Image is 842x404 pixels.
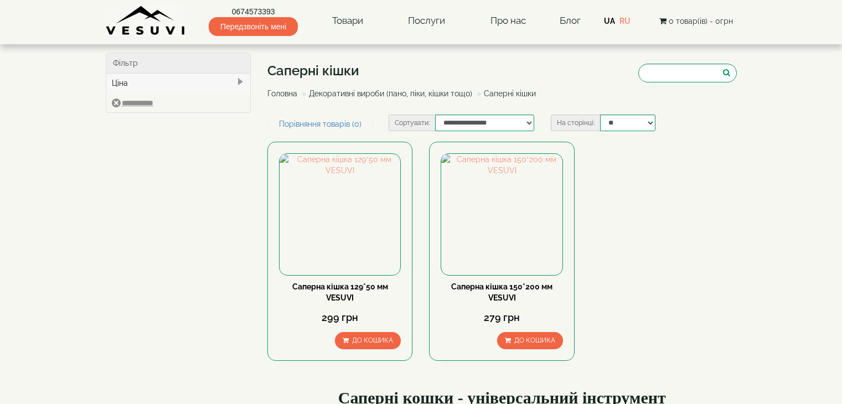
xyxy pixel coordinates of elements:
h1: Саперні кішки [267,64,544,78]
img: Саперна кішка 150*200 мм VESUVI [441,154,562,274]
span: 0 товар(ів) - 0грн [669,17,733,25]
a: Саперна кішка 129*50 мм VESUVI [292,282,388,302]
a: Товари [321,8,374,34]
li: Саперні кішки [474,88,536,99]
a: Порівняння товарів (0) [267,115,373,133]
label: На сторінці: [551,115,600,131]
div: Фільтр [106,53,251,74]
div: Ціна [106,74,251,92]
div: 279 грн [441,310,562,325]
a: Саперна кішка 150*200 мм VESUVI [451,282,552,302]
button: 0 товар(ів) - 0грн [656,15,736,27]
a: Про нас [479,8,537,34]
a: RU [619,17,631,25]
a: Головна [267,89,297,98]
span: До кошика [352,336,393,344]
button: До кошика [497,332,563,349]
img: Саперна кішка 129*50 мм VESUVI [280,154,400,274]
span: До кошика [514,336,555,344]
a: Декоративні вироби (пано, піки, кішки тощо) [309,89,472,98]
img: Завод VESUVI [106,6,186,36]
span: Передзвоніть мені [209,17,298,36]
a: UA [604,17,615,25]
button: До кошика [335,332,401,349]
a: Послуги [397,8,456,34]
div: 299 грн [279,310,401,325]
label: Сортувати: [389,115,435,131]
a: Блог [560,15,581,26]
a: 0674573393 [209,6,298,17]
